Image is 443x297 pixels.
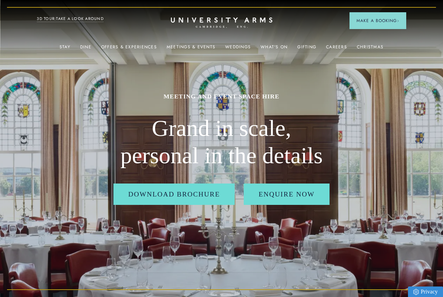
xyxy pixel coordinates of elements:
a: Weddings [225,44,251,54]
a: Gifting [297,44,316,54]
h2: Grand in scale, personal in the details [111,115,332,170]
span: Make a Booking [357,18,399,24]
a: 3D TOUR:TAKE A LOOK AROUND [37,16,104,22]
a: Stay [60,44,70,54]
a: Download Brochure [113,184,235,205]
img: Privacy [413,289,419,295]
a: Christmas [357,44,383,54]
a: Offers & Experiences [101,44,157,54]
h1: MEETING AND EVENT SPACE HIRE [111,92,332,101]
a: Dine [80,44,91,54]
a: Careers [326,44,347,54]
img: Arrow icon [397,20,399,22]
a: What's On [261,44,288,54]
a: Meetings & Events [167,44,215,54]
a: Home [171,18,272,28]
a: Enquire Now [244,184,329,205]
a: Privacy [408,286,443,297]
button: Make a BookingArrow icon [349,12,406,29]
